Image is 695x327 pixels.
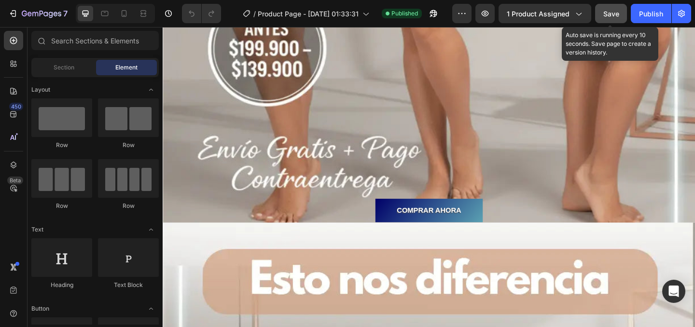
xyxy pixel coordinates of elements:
[391,9,418,18] span: Published
[98,141,159,150] div: Row
[258,9,359,19] span: Product Page - [DATE] 01:33:31
[98,281,159,289] div: Text Block
[31,85,50,94] span: Layout
[254,192,324,206] p: COMPRAR AHORA
[31,304,49,313] span: Button
[54,63,74,72] span: Section
[4,4,72,23] button: 7
[7,177,23,184] div: Beta
[143,301,159,316] span: Toggle open
[115,63,138,72] span: Element
[507,9,570,19] span: 1 product assigned
[98,202,159,210] div: Row
[631,4,671,23] button: Publish
[231,187,347,212] button: <p>COMPRAR AHORA</p>
[595,4,627,23] button: Save
[31,281,92,289] div: Heading
[499,4,591,23] button: 1 product assigned
[143,82,159,97] span: Toggle open
[253,9,256,19] span: /
[662,280,685,303] div: Open Intercom Messenger
[31,31,159,50] input: Search Sections & Elements
[31,202,92,210] div: Row
[31,225,43,234] span: Text
[603,10,619,18] span: Save
[63,8,68,19] p: 7
[31,141,92,150] div: Row
[639,9,663,19] div: Publish
[9,103,23,110] div: 450
[143,222,159,237] span: Toggle open
[182,4,221,23] div: Undo/Redo
[163,27,695,327] iframe: Design area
